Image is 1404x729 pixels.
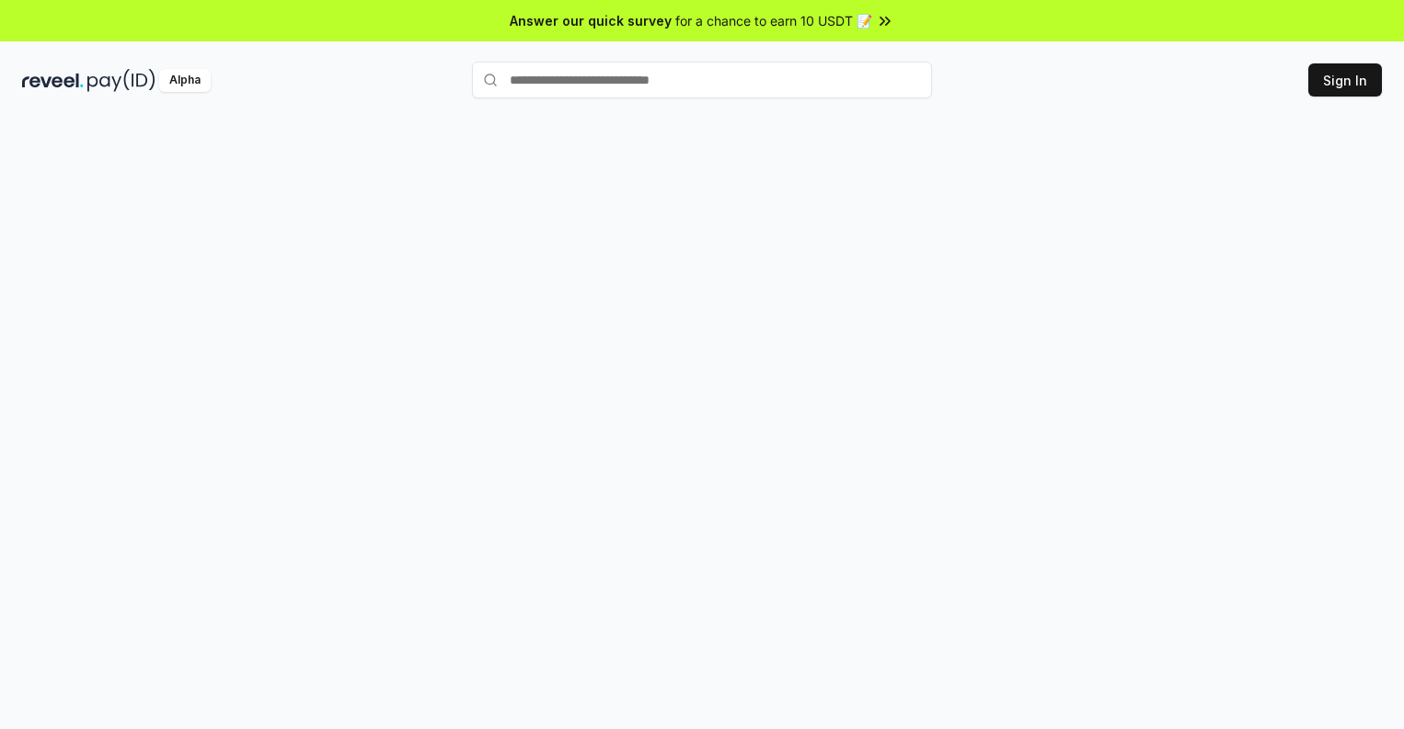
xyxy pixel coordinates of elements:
[87,69,155,92] img: pay_id
[1308,63,1382,97] button: Sign In
[159,69,211,92] div: Alpha
[675,11,872,30] span: for a chance to earn 10 USDT 📝
[510,11,672,30] span: Answer our quick survey
[22,69,84,92] img: reveel_dark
